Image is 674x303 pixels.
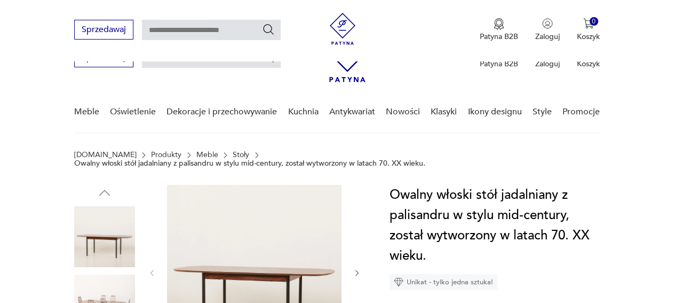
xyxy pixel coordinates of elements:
[535,18,560,42] button: Zaloguj
[196,151,218,159] a: Meble
[288,91,319,133] a: Kuchnia
[583,18,594,29] img: Ikona koszyka
[533,91,552,133] a: Style
[329,91,375,133] a: Antykwariat
[386,91,420,133] a: Nowości
[480,18,518,42] a: Ikona medaluPatyna B2B
[535,59,560,69] p: Zaloguj
[480,32,518,42] p: Patyna B2B
[110,91,156,133] a: Oświetlenie
[166,91,277,133] a: Dekoracje i przechowywanie
[394,277,403,287] img: Ikona diamentu
[577,32,600,42] p: Koszyk
[542,18,553,29] img: Ikonka użytkownika
[74,55,133,62] a: Sprzedawaj
[431,91,457,133] a: Klasyki
[577,59,600,69] p: Koszyk
[480,59,518,69] p: Patyna B2B
[74,91,99,133] a: Meble
[262,23,275,36] button: Szukaj
[390,185,600,266] h1: Owalny włoski stół jadalniany z palisandru w stylu mid-century, został wytworzony w latach 70. XX...
[577,18,600,42] button: 0Koszyk
[151,151,181,159] a: Produkty
[327,13,359,45] img: Patyna - sklep z meblami i dekoracjami vintage
[480,18,518,42] button: Patyna B2B
[233,151,249,159] a: Stoły
[390,274,497,290] div: Unikat - tylko jedna sztuka!
[590,17,599,26] div: 0
[74,27,133,34] a: Sprzedawaj
[494,18,504,30] img: Ikona medalu
[74,206,135,267] img: Zdjęcie produktu Owalny włoski stół jadalniany z palisandru w stylu mid-century, został wytworzon...
[74,159,425,168] p: Owalny włoski stół jadalniany z palisandru w stylu mid-century, został wytworzony w latach 70. XX...
[74,20,133,40] button: Sprzedawaj
[535,32,560,42] p: Zaloguj
[468,91,522,133] a: Ikony designu
[562,91,600,133] a: Promocje
[74,151,137,159] a: [DOMAIN_NAME]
